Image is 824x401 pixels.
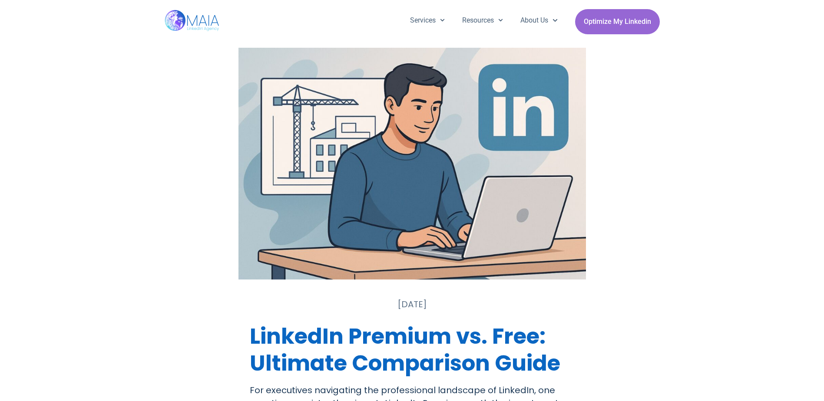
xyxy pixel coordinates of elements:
a: [DATE] [397,298,427,311]
time: [DATE] [397,298,427,310]
span: Optimize My Linkedin [584,13,651,30]
a: Resources [453,9,512,32]
nav: Menu [401,9,566,32]
a: Optimize My Linkedin [575,9,660,34]
h1: LinkedIn Premium vs. Free: Ultimate Comparison Guide [250,323,575,377]
a: About Us [512,9,566,32]
a: Services [401,9,453,32]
